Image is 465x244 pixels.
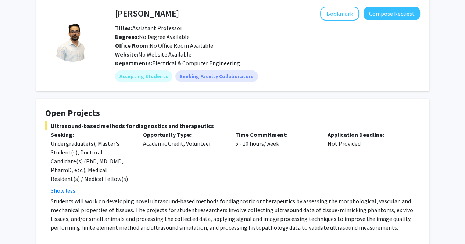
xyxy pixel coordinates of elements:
[328,130,409,139] p: Application Deadline:
[115,33,139,40] b: Degrees:
[115,7,179,20] h4: [PERSON_NAME]
[51,130,132,139] p: Seeking:
[51,186,75,195] button: Show less
[364,7,420,20] button: Compose Request to Murad Hossain
[115,51,192,58] span: No Website Available
[143,130,224,139] p: Opportunity Type:
[115,59,152,67] b: Departments:
[51,197,420,232] p: Students will work on developing novel ultrasound-based methods for diagnostic or therapeutics by...
[322,130,414,195] div: Not Provided
[115,24,132,32] b: Titles:
[45,121,420,130] span: Ultrasound-based methods for diagnostics and therapeutics
[6,211,31,238] iframe: Chat
[115,24,182,32] span: Assistant Professor
[115,33,190,40] span: No Degree Available
[230,130,322,195] div: 5 - 10 hours/week
[152,59,240,67] span: Electrical & Computer Engineering
[115,51,138,58] b: Website:
[115,42,213,49] span: No Office Room Available
[137,130,230,195] div: Academic Credit, Volunteer
[45,7,100,62] img: Profile Picture
[175,70,258,82] mat-chip: Seeking Faculty Collaborators
[45,108,420,119] h4: Open Projects
[51,139,132,183] div: Undergraduate(s), Master's Student(s), Doctoral Candidate(s) (PhD, MD, DMD, PharmD, etc.), Medica...
[320,7,359,21] button: Add Murad Hossain to Bookmarks
[115,42,150,49] b: Office Room:
[235,130,316,139] p: Time Commitment:
[115,70,172,82] mat-chip: Accepting Students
